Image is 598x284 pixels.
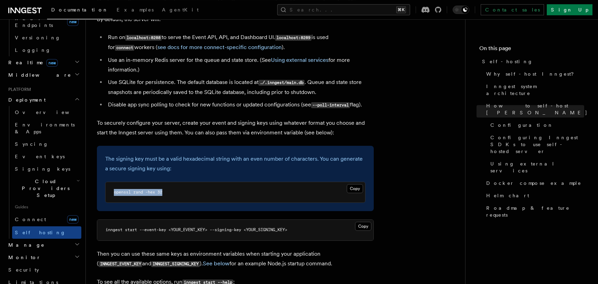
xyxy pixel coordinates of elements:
span: Using external services [490,160,584,174]
h4: On this page [479,44,584,55]
span: Configuring Inngest SDKs to use self-hosted server [490,134,584,155]
span: Configuration [490,122,553,129]
span: Why self-host Inngest? [486,70,579,77]
a: Using external services [488,158,584,177]
span: inngest start --event-key <YOUR_EVENT_KEY> --signing-key <YOUR_SIGNING_KEY> [106,227,287,232]
button: Realtimenew [6,56,81,69]
code: --poll-interval [311,102,350,108]
a: Signing keys [12,163,81,175]
a: Versioning [12,31,81,44]
button: Copy [347,184,363,193]
span: How to self-host [PERSON_NAME] [486,102,588,116]
span: Event keys [15,154,65,159]
span: Docker compose example [486,180,581,187]
a: Connectnew [12,212,81,226]
li: Use SQLite for persistence. The default database is located at . Queue and state store snapshots ... [106,77,374,97]
a: How to self-host [PERSON_NAME] [483,100,584,119]
a: REST Endpointsnew [12,12,81,31]
a: AgentKit [158,2,203,19]
span: Deployment [6,96,46,103]
span: Logging [15,47,51,53]
a: Sign Up [547,4,592,15]
span: Manage [6,242,45,248]
code: ./.inngest/main.db [259,80,305,86]
a: Configuration [488,119,584,131]
span: Platform [6,87,31,92]
span: Helm chart [486,192,529,199]
span: new [67,18,79,26]
span: Middleware [6,72,71,78]
span: Cloud Providers Setup [12,178,76,199]
a: Docker compose example [483,177,584,189]
span: Connect [15,217,46,222]
div: Deployment [6,106,81,239]
button: Toggle dark mode [453,6,469,14]
kbd: ⌘K [396,6,406,13]
span: Overview [15,110,86,115]
code: localhost:8288 [125,35,162,41]
span: Security [8,267,39,273]
a: Event keys [12,150,81,163]
span: Monitor [6,254,41,261]
span: AgentKit [162,7,199,12]
a: Environments & Apps [12,119,81,138]
span: Versioning [15,35,61,40]
code: INNGEST_EVENT_KEY [99,261,142,267]
span: Signing keys [15,166,70,172]
span: Roadmap & feature requests [486,205,584,218]
a: Self hosting [12,226,81,239]
code: connect [115,45,134,51]
li: Disable app sync polling to check for new functions or updated configurations (see flag). [106,100,374,110]
span: new [46,59,58,67]
a: Self-hosting [479,55,584,68]
a: Overview [12,106,81,119]
a: Logging [12,44,81,56]
code: localhost:8289 [275,35,311,41]
span: Inngest system architecture [486,83,584,97]
button: Copy [355,222,371,231]
a: see docs for more connect-specific configuration [157,44,282,50]
a: Inngest system architecture [483,80,584,100]
span: Self-hosting [482,58,533,65]
button: Manage [6,239,81,251]
a: Contact sales [481,4,544,15]
p: The signing key must be a valid hexadecimal string with an even number of characters. You can gen... [105,154,365,173]
a: Configuring Inngest SDKs to use self-hosted server [488,131,584,158]
a: Examples [112,2,158,19]
a: Helm chart [483,189,584,202]
li: Run on to serve the Event API, API, and Dashboard UI. is used for workers ( ). [106,32,374,53]
a: Roadmap & feature requests [483,202,584,221]
button: Monitor [6,251,81,264]
span: Syncing [15,141,48,147]
span: Self hosting [15,230,66,235]
span: Documentation [51,7,108,12]
a: Security [6,264,81,276]
button: Search...⌘K [277,4,410,15]
a: Syncing [12,138,81,150]
button: Deployment [6,94,81,106]
span: Environments & Apps [15,122,75,134]
button: Middleware [6,69,81,81]
p: To securely configure your server, create your event and signing keys using whatever format you c... [97,118,374,138]
span: Guides [12,201,81,212]
code: INNGEST_SIGNING_KEY [151,261,200,267]
p: Then you can use these same keys as environment variables when starting your application ( and ).... [97,249,374,269]
li: Use an in-memory Redis server for the queue and state store. (See for more information.) [106,55,374,75]
a: Using external services [271,57,328,63]
span: Examples [117,7,154,12]
span: Realtime [6,59,58,66]
span: new [67,215,79,224]
a: See below [203,260,229,267]
span: openssl rand -hex 32 [114,190,162,195]
button: Cloud Providers Setup [12,175,81,201]
a: Documentation [47,2,112,19]
a: Why self-host Inngest? [483,68,584,80]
